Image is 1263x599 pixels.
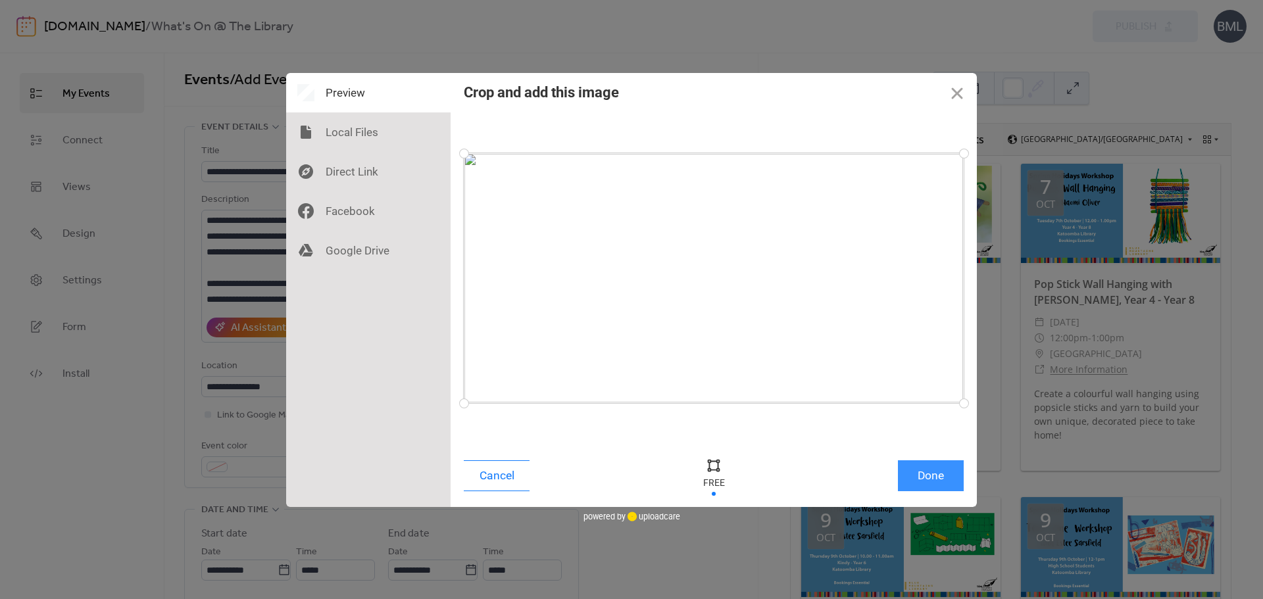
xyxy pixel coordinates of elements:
[286,231,451,270] div: Google Drive
[286,152,451,191] div: Direct Link
[898,460,964,491] button: Done
[464,460,530,491] button: Cancel
[286,73,451,112] div: Preview
[626,512,680,521] a: uploadcare
[937,73,977,112] button: Close
[286,112,451,152] div: Local Files
[583,507,680,527] div: powered by
[464,84,619,101] div: Crop and add this image
[286,191,451,231] div: Facebook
